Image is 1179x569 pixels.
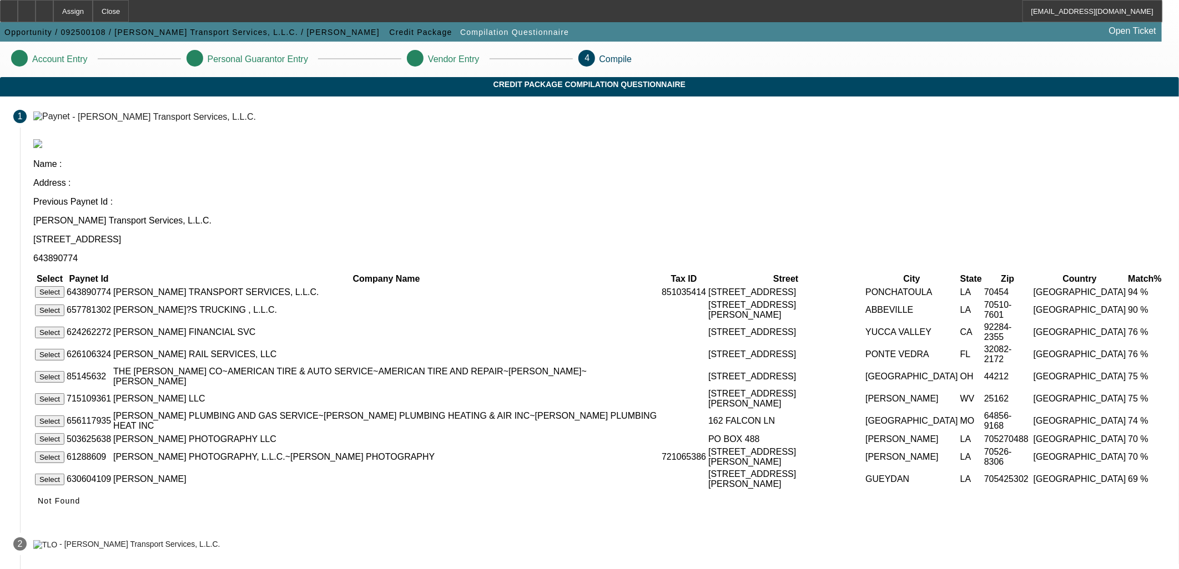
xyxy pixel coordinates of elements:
span: Not Found [38,496,80,505]
td: [STREET_ADDRESS] [708,366,864,387]
td: [STREET_ADDRESS][PERSON_NAME] [708,388,864,409]
td: 626106324 [66,344,112,365]
p: Compile [599,54,632,64]
th: Match% [1128,273,1162,284]
th: Paynet Id [66,273,112,284]
td: [PERSON_NAME] [113,469,660,490]
td: 657781302 [66,299,112,321]
td: [GEOGRAPHIC_DATA] [1033,286,1127,298]
td: 70454 [984,286,1032,298]
span: 2 [18,539,23,549]
th: Company Name [113,273,660,284]
span: Credit Package Compilation Questionnaire [8,80,1171,89]
p: Vendor Entry [428,54,480,64]
td: 705425302 [984,469,1032,490]
p: Account Entry [32,54,88,64]
button: Select [35,304,64,316]
span: Opportunity / 092500108 / [PERSON_NAME] Transport Services, L.L.C. / [PERSON_NAME] [4,28,380,37]
td: 76 % [1128,322,1162,343]
th: City [865,273,959,284]
a: Open Ticket [1105,22,1161,40]
th: Tax ID [661,273,707,284]
td: 70526-8306 [984,446,1032,468]
p: Previous Paynet Id : [33,197,1166,207]
td: 69 % [1128,469,1162,490]
button: Select [35,433,64,445]
td: [GEOGRAPHIC_DATA] [865,410,959,431]
td: GUEYDAN [865,469,959,490]
td: 643890774 [66,286,112,298]
th: State [960,273,982,284]
td: [STREET_ADDRESS][PERSON_NAME] [708,469,864,490]
td: [GEOGRAPHIC_DATA] [1033,469,1127,490]
p: Address : [33,178,1166,188]
td: [GEOGRAPHIC_DATA] [1033,410,1127,431]
td: [GEOGRAPHIC_DATA] [1033,299,1127,321]
td: LA [960,299,982,321]
div: - [PERSON_NAME] Transport Services, L.L.C. [72,111,256,121]
td: 656117935 [66,410,112,431]
td: [GEOGRAPHIC_DATA] [1033,344,1127,365]
img: TLO [33,540,57,549]
td: 75 % [1128,388,1162,409]
td: 721065386 [661,446,707,468]
td: PONCHATOULA [865,286,959,298]
td: FL [960,344,982,365]
td: [PERSON_NAME] TRANSPORT SERVICES, L.L.C. [113,286,660,298]
td: 70 % [1128,433,1162,445]
td: 70510-7601 [984,299,1032,321]
td: [STREET_ADDRESS] [708,322,864,343]
div: - [PERSON_NAME] Transport Services, L.L.C. [59,540,220,549]
td: CA [960,322,982,343]
button: Credit Package [386,22,455,42]
td: PO BOX 488 [708,433,864,445]
p: [PERSON_NAME] Transport Services, L.L.C. [33,216,1166,226]
td: [GEOGRAPHIC_DATA] [1033,322,1127,343]
td: 64856-9168 [984,410,1032,431]
td: LA [960,469,982,490]
td: [STREET_ADDRESS][PERSON_NAME] [708,446,864,468]
img: paynet_logo.jpg [33,139,42,148]
td: THE [PERSON_NAME] CO~AMERICAN TIRE & AUTO SERVICE~AMERICAN TIRE AND REPAIR~[PERSON_NAME]~[PERSON_... [113,366,660,387]
td: [PERSON_NAME] PHOTOGRAPHY, L.L.C.~[PERSON_NAME] PHOTOGRAPHY [113,446,660,468]
td: 94 % [1128,286,1162,298]
td: 70 % [1128,446,1162,468]
p: 643890774 [33,253,1166,263]
td: [PERSON_NAME] FINANCIAL SVC [113,322,660,343]
td: 90 % [1128,299,1162,321]
button: Select [35,286,64,298]
td: [STREET_ADDRESS] [708,344,864,365]
th: Country [1033,273,1127,284]
td: [STREET_ADDRESS][PERSON_NAME] [708,299,864,321]
td: [GEOGRAPHIC_DATA] [1033,366,1127,387]
button: Select [35,349,64,360]
td: [GEOGRAPHIC_DATA] [1033,388,1127,409]
th: Zip [984,273,1032,284]
p: Name : [33,159,1166,169]
td: [PERSON_NAME] PHOTOGRAPHY LLC [113,433,660,445]
td: [PERSON_NAME] [865,388,959,409]
td: 32082-2172 [984,344,1032,365]
td: [PERSON_NAME] [865,433,959,445]
td: [STREET_ADDRESS] [708,286,864,298]
td: [GEOGRAPHIC_DATA] [1033,433,1127,445]
td: WV [960,388,982,409]
td: 85145632 [66,366,112,387]
td: [PERSON_NAME] PLUMBING AND GAS SERVICE~[PERSON_NAME] PLUMBING HEATING & AIR INC~[PERSON_NAME] PLU... [113,410,660,431]
td: MO [960,410,982,431]
td: LA [960,286,982,298]
p: Personal Guarantor Entry [208,54,308,64]
button: Select [35,327,64,338]
th: Street [708,273,864,284]
td: 630604109 [66,469,112,490]
td: 25162 [984,388,1032,409]
td: 92284-2355 [984,322,1032,343]
img: Paynet [33,111,70,121]
td: 61288609 [66,446,112,468]
td: [PERSON_NAME] LLC [113,388,660,409]
td: 76 % [1128,344,1162,365]
td: 74 % [1128,410,1162,431]
td: 44212 [984,366,1032,387]
td: [PERSON_NAME] [865,446,959,468]
button: Select [35,451,64,463]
